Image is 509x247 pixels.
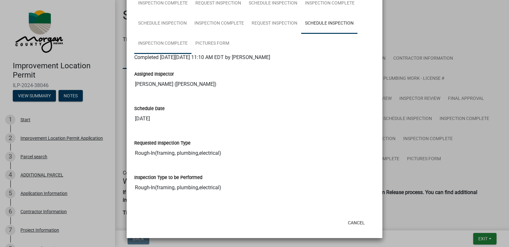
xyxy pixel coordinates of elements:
a: Pictures Form [192,34,233,54]
label: Requested Inspection Type [134,141,191,146]
a: Request Inspection [248,13,301,34]
label: Assigned Inspector [134,72,174,77]
a: Schedule Inspection [301,13,357,34]
a: Schedule Inspection [134,13,191,34]
a: Inspection Complete [191,13,248,34]
label: Inspection Type to be Performed [134,176,202,180]
span: Completed [DATE][DATE] 11:10 AM EDT by [PERSON_NAME] [134,54,270,60]
a: Inspection Complete [134,34,192,54]
button: Cancel [343,217,370,228]
label: Schedule Date [134,107,165,111]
